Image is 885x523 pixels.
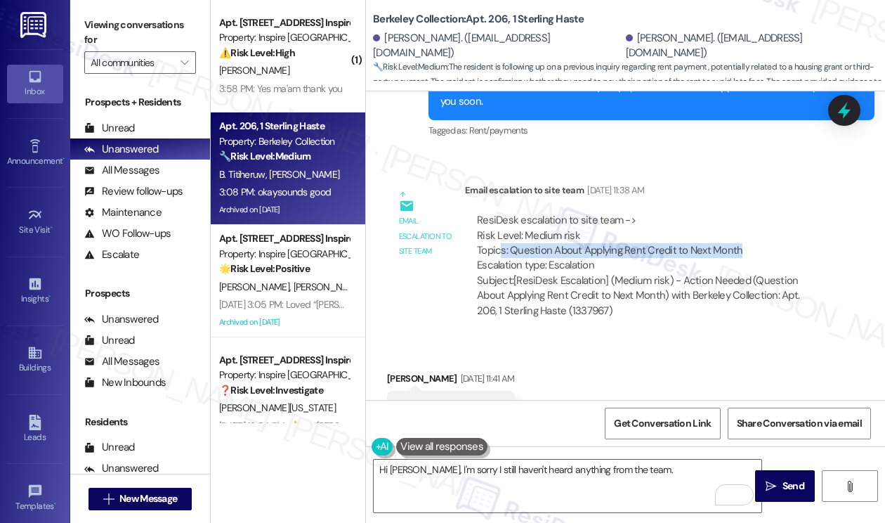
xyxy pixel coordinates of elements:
[269,168,339,181] span: [PERSON_NAME]
[737,416,862,431] span: Share Conversation via email
[7,65,63,103] a: Inbox
[218,201,350,219] div: Archived on [DATE]
[63,154,65,164] span: •
[48,292,51,302] span: •
[219,46,295,59] strong: ⚠️ Risk Level: High
[88,488,192,510] button: New Message
[457,371,515,386] div: [DATE] 11:41 AM
[219,82,342,95] div: 3:58 PM: Yes ma'am thank you
[219,64,289,77] span: [PERSON_NAME]
[20,12,49,38] img: ResiDesk Logo
[84,312,159,327] div: Unanswered
[84,333,135,348] div: Unread
[84,163,159,178] div: All Messages
[84,121,135,136] div: Unread
[84,354,159,369] div: All Messages
[181,57,188,68] i: 
[626,31,875,61] div: [PERSON_NAME]. ([EMAIL_ADDRESS][DOMAIN_NAME])
[84,440,135,455] div: Unread
[605,408,720,439] button: Get Conversation Link
[374,460,761,512] textarea: To enrich screen reader interactions, please activate Accessibility in Grammarly extension settings
[219,384,323,396] strong: ❓ Risk Level: Investigate
[614,416,711,431] span: Get Conversation Link
[7,203,63,241] a: Site Visit •
[7,341,63,379] a: Buildings
[219,280,294,293] span: [PERSON_NAME]
[219,134,349,149] div: Property: Berkeley Collection
[219,247,349,261] div: Property: Inspire [GEOGRAPHIC_DATA]
[469,124,528,136] span: Rent/payments
[84,184,183,199] div: Review follow-ups
[465,183,833,202] div: Email escalation to site team
[294,280,364,293] span: [PERSON_NAME]
[84,375,166,390] div: New Inbounds
[373,61,447,72] strong: 🔧 Risk Level: Medium
[70,95,210,110] div: Prospects + Residents
[91,51,173,74] input: All communities
[387,371,515,391] div: [PERSON_NAME]
[219,119,349,134] div: Apt. 206, 1 Sterling Haste
[219,368,349,382] div: Property: Inspire [GEOGRAPHIC_DATA]
[7,479,63,517] a: Templates •
[84,461,159,476] div: Unanswered
[728,408,871,439] button: Share Conversation via email
[51,223,53,233] span: •
[477,213,821,273] div: ResiDesk escalation to site team -> Risk Level: Medium risk Topics: Question About Applying Rent ...
[219,15,349,30] div: Apt. [STREET_ADDRESS] Inspire Homes [GEOGRAPHIC_DATA]
[70,286,210,301] div: Prospects
[7,411,63,448] a: Leads
[219,168,269,181] span: B. Titiheruw
[54,499,56,509] span: •
[219,30,349,45] div: Property: Inspire [GEOGRAPHIC_DATA]
[584,183,644,198] div: [DATE] 11:38 AM
[373,60,885,120] span: : The resident is following up on a previous inquiry regarding rent payment, potentially related ...
[219,262,310,275] strong: 🌟 Risk Level: Positive
[219,231,349,246] div: Apt. [STREET_ADDRESS] Inspire Homes [GEOGRAPHIC_DATA]
[84,226,171,241] div: WO Follow-ups
[84,14,196,51] label: Viewing conversations for
[219,353,349,368] div: Apt. [STREET_ADDRESS] Inspire Homes [GEOGRAPHIC_DATA]
[70,415,210,430] div: Residents
[219,150,310,162] strong: 🔧 Risk Level: Medium
[7,272,63,310] a: Insights •
[84,205,162,220] div: Maintenance
[84,247,139,262] div: Escalate
[428,120,874,141] div: Tagged as:
[766,481,776,492] i: 
[103,493,114,505] i: 
[373,31,622,61] div: [PERSON_NAME]. ([EMAIL_ADDRESS][DOMAIN_NAME])
[844,481,855,492] i: 
[477,273,821,318] div: Subject: [ResiDesk Escalation] (Medium risk) - Action Needed (Question About Applying Rent Credit...
[373,12,584,27] b: Berkeley Collection: Apt. 206, 1 Sterling Haste
[218,314,350,331] div: Archived on [DATE]
[84,142,159,157] div: Unanswered
[399,214,454,259] div: Email escalation to site team
[219,401,336,414] span: [PERSON_NAME][US_STATE]
[119,491,177,506] span: New Message
[755,470,815,502] button: Send
[782,479,804,493] span: Send
[219,186,331,198] div: 3:08 PM: okaysounds good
